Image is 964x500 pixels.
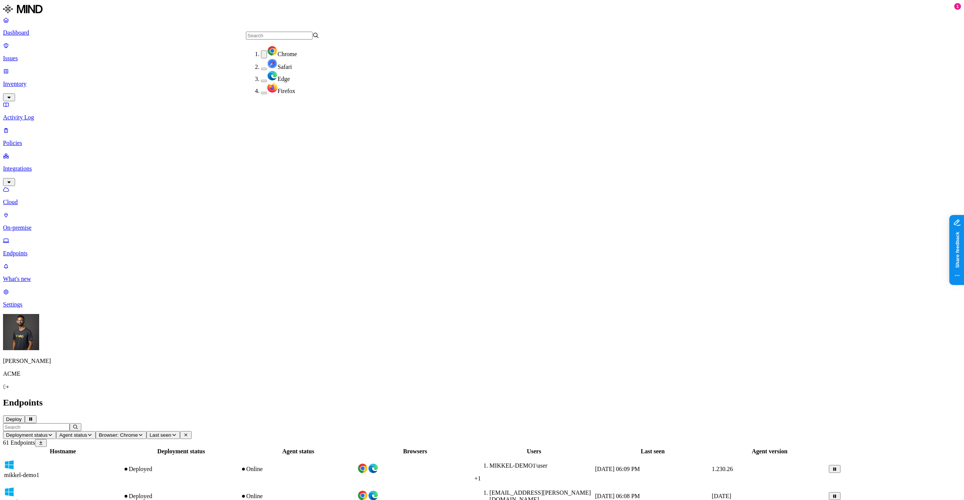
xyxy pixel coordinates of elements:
[123,466,239,473] div: Deployed
[368,463,378,474] img: edge.svg
[3,250,961,257] p: Endpoints
[357,448,473,455] div: Browsers
[3,439,35,446] span: 61 Endpoints
[712,493,731,499] span: [DATE]
[278,76,290,82] span: Edge
[267,70,278,81] img: edge.svg
[474,475,481,482] span: + 1
[4,487,15,497] img: windows.svg
[241,466,356,473] div: Online
[357,463,368,474] img: chrome.svg
[3,370,961,377] p: ACME
[595,493,640,499] span: [DATE] 06:08 PM
[712,466,733,472] span: 1.230.26
[3,398,961,408] h2: Endpoints
[3,237,961,257] a: Endpoints
[149,432,171,438] span: Last seen
[3,114,961,121] p: Activity Log
[3,55,961,62] p: Issues
[3,152,961,185] a: Integrations
[3,415,25,423] button: Deploy
[3,17,961,36] a: Dashboard
[3,423,70,431] input: Search
[3,199,961,206] p: Cloud
[4,472,39,478] span: mikkel-demo1
[278,51,297,57] span: Chrome
[3,212,961,231] a: On-premise
[954,3,961,10] div: 1
[241,493,356,500] div: Online
[123,448,239,455] div: Deployment status
[3,224,961,231] p: On-premise
[490,462,548,469] span: MIKKEL-DEMO1\user
[3,3,43,15] img: MIND
[3,42,961,62] a: Issues
[278,88,295,94] span: Firefox
[595,466,640,472] span: [DATE] 06:09 PM
[3,276,961,282] p: What's new
[123,493,239,500] div: Deployed
[3,140,961,146] p: Policies
[3,127,961,146] a: Policies
[3,101,961,121] a: Activity Log
[6,432,47,438] span: Deployment status
[3,81,961,87] p: Inventory
[267,58,278,69] img: safari.svg
[712,448,827,455] div: Agent version
[3,314,39,350] img: Amit Cohen
[3,301,961,308] p: Settings
[4,460,15,470] img: windows.svg
[267,82,278,93] img: firefox.svg
[595,448,710,455] div: Last seen
[267,46,278,56] img: chrome.svg
[474,448,593,455] div: Users
[59,432,87,438] span: Agent status
[3,3,961,17] a: MIND
[241,448,356,455] div: Agent status
[4,448,122,455] div: Hostname
[3,186,961,206] a: Cloud
[3,29,961,36] p: Dashboard
[246,32,313,40] input: Search
[3,165,961,172] p: Integrations
[99,432,138,438] span: Browser: Chrome
[3,288,961,308] a: Settings
[3,263,961,282] a: What's new
[3,68,961,100] a: Inventory
[278,64,292,70] span: Safari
